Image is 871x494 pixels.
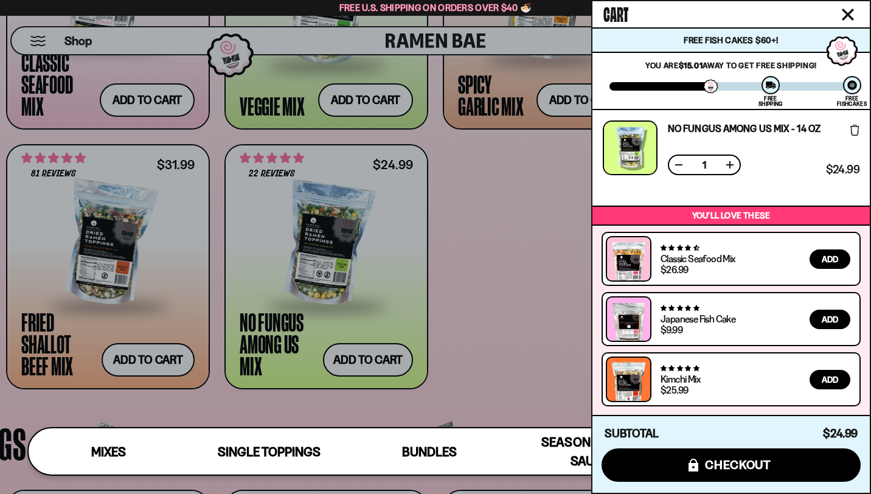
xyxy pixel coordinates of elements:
[679,60,703,70] strong: $15.01
[661,252,735,265] a: Classic Seafood Mix
[661,313,735,325] a: Japanese Fish Cake
[705,458,771,471] span: checkout
[541,434,638,468] span: Seasoning and Sauce
[661,373,700,385] a: Kimchi Mix
[510,428,670,475] a: Seasoning and Sauce
[189,428,350,475] a: Single Toppings
[29,428,189,475] a: Mixes
[595,210,867,221] p: You’ll love these
[839,5,857,24] button: Close cart
[822,315,838,324] span: Add
[339,2,532,13] span: Free U.S. Shipping on Orders over $40 🍜
[684,35,778,46] span: Free Fish Cakes $60+!
[661,325,682,335] div: $9.99
[603,1,628,25] span: Cart
[661,364,699,372] span: 4.76 stars
[822,375,838,384] span: Add
[810,370,850,389] button: Add
[661,244,699,252] span: 4.68 stars
[218,444,321,459] span: Single Toppings
[810,249,850,269] button: Add
[822,255,838,263] span: Add
[837,96,867,106] div: Free Fishcakes
[605,428,659,440] h4: Subtotal
[661,385,688,395] div: $25.99
[826,164,859,175] span: $24.99
[402,444,457,459] span: Bundles
[349,428,510,475] a: Bundles
[661,304,699,312] span: 4.77 stars
[668,123,821,133] a: No Fungus Among Us Mix - 14 OZ
[91,444,126,459] span: Mixes
[602,448,861,482] button: checkout
[661,265,688,274] div: $26.99
[810,310,850,329] button: Add
[695,160,714,170] span: 1
[823,426,858,440] span: $24.99
[609,60,853,70] p: You are away to get Free Shipping!
[758,96,782,106] div: Free Shipping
